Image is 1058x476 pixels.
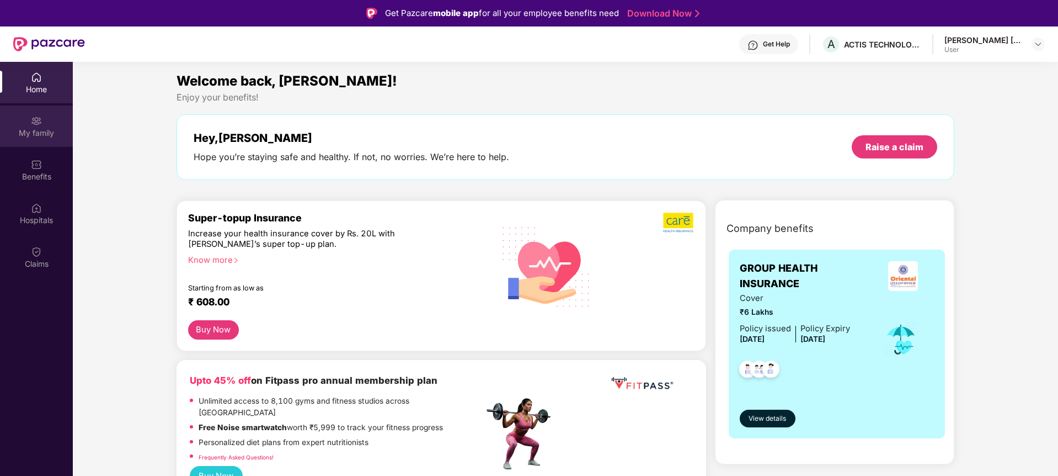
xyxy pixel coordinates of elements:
span: Cover [740,292,850,305]
img: fppp.png [609,373,675,394]
div: Know more [188,255,477,263]
img: svg+xml;base64,PHN2ZyBpZD0iRHJvcGRvd24tMzJ4MzIiIHhtbG5zPSJodHRwOi8vd3d3LnczLm9yZy8yMDAwL3N2ZyIgd2... [1034,40,1043,49]
img: New Pazcare Logo [13,37,85,51]
div: Hey, [PERSON_NAME] [194,131,509,145]
span: Welcome back, [PERSON_NAME]! [177,73,397,89]
div: Starting from as low as [188,284,437,292]
p: worth ₹5,999 to track your fitness progress [199,422,443,434]
img: svg+xml;base64,PHN2ZyB3aWR0aD0iMjAiIGhlaWdodD0iMjAiIHZpZXdCb3g9IjAgMCAyMCAyMCIgZmlsbD0ibm9uZSIgeG... [31,115,42,126]
div: Policy Expiry [800,322,850,335]
span: [DATE] [800,335,825,343]
p: Unlimited access to 8,100 gyms and fitness studios across [GEOGRAPHIC_DATA] [199,395,483,419]
img: svg+xml;base64,PHN2ZyBpZD0iSGVscC0zMngzMiIgeG1sbnM9Imh0dHA6Ly93d3cudzMub3JnLzIwMDAvc3ZnIiB3aWR0aD... [747,40,758,51]
div: Super-topup Insurance [188,212,484,224]
img: svg+xml;base64,PHN2ZyBpZD0iSG9zcGl0YWxzIiB4bWxucz0iaHR0cDovL3d3dy53My5vcmcvMjAwMC9zdmciIHdpZHRoPS... [31,203,42,214]
button: View details [740,410,795,427]
div: [PERSON_NAME] [PERSON_NAME] Gala [944,35,1022,45]
div: Get Help [763,40,790,49]
img: svg+xml;base64,PHN2ZyB4bWxucz0iaHR0cDovL3d3dy53My5vcmcvMjAwMC9zdmciIHdpZHRoPSI0OC45NDMiIGhlaWdodD... [734,357,761,384]
div: Increase your health insurance cover by Rs. 20L with [PERSON_NAME]’s super top-up plan. [188,229,436,250]
img: Logo [366,8,377,19]
span: right [233,257,239,263]
a: Download Now [627,8,696,19]
span: Company benefits [726,221,814,236]
img: icon [883,321,919,358]
img: b5dec4f62d2307b9de63beb79f102df3.png [663,212,694,233]
div: Get Pazcare for all your employee benefits need [385,7,619,20]
img: insurerLogo [888,261,918,291]
img: Stroke [695,8,699,19]
img: svg+xml;base64,PHN2ZyBpZD0iQmVuZWZpdHMiIHhtbG5zPSJodHRwOi8vd3d3LnczLm9yZy8yMDAwL3N2ZyIgd2lkdGg9Ij... [31,159,42,170]
span: [DATE] [740,335,765,343]
span: ₹6 Lakhs [740,306,850,319]
div: Hope you’re staying safe and healthy. If not, no worries. We’re here to help. [194,151,509,163]
img: svg+xml;base64,PHN2ZyB4bWxucz0iaHR0cDovL3d3dy53My5vcmcvMjAwMC9zdmciIHdpZHRoPSI0OC45NDMiIGhlaWdodD... [757,357,784,384]
div: ₹ 608.00 [188,296,473,309]
img: svg+xml;base64,PHN2ZyBpZD0iSG9tZSIgeG1sbnM9Imh0dHA6Ly93d3cudzMub3JnLzIwMDAvc3ZnIiB3aWR0aD0iMjAiIG... [31,72,42,83]
strong: Free Noise smartwatch [199,423,287,432]
a: Frequently Asked Questions! [199,454,274,461]
div: Policy issued [740,322,791,335]
div: Enjoy your benefits! [177,92,955,103]
div: Raise a claim [865,141,923,153]
img: fpp.png [483,395,560,473]
b: Upto 45% off [190,375,251,386]
button: Buy Now [188,320,239,340]
div: ACTIS TECHNOLOGIES PRIVATE LIMITED [844,39,921,50]
span: GROUP HEALTH INSURANCE [740,261,872,292]
div: User [944,45,1022,54]
b: on Fitpass pro annual membership plan [190,375,437,386]
span: View details [749,414,786,424]
img: svg+xml;base64,PHN2ZyBpZD0iQ2xhaW0iIHhtbG5zPSJodHRwOi8vd3d3LnczLm9yZy8yMDAwL3N2ZyIgd2lkdGg9IjIwIi... [31,246,42,257]
p: Personalized diet plans from expert nutritionists [199,437,368,449]
strong: mobile app [433,8,479,18]
span: A [827,38,835,51]
img: svg+xml;base64,PHN2ZyB4bWxucz0iaHR0cDovL3d3dy53My5vcmcvMjAwMC9zdmciIHdpZHRoPSI0OC45MTUiIGhlaWdodD... [746,357,773,384]
img: svg+xml;base64,PHN2ZyB4bWxucz0iaHR0cDovL3d3dy53My5vcmcvMjAwMC9zdmciIHhtbG5zOnhsaW5rPSJodHRwOi8vd3... [494,213,599,320]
